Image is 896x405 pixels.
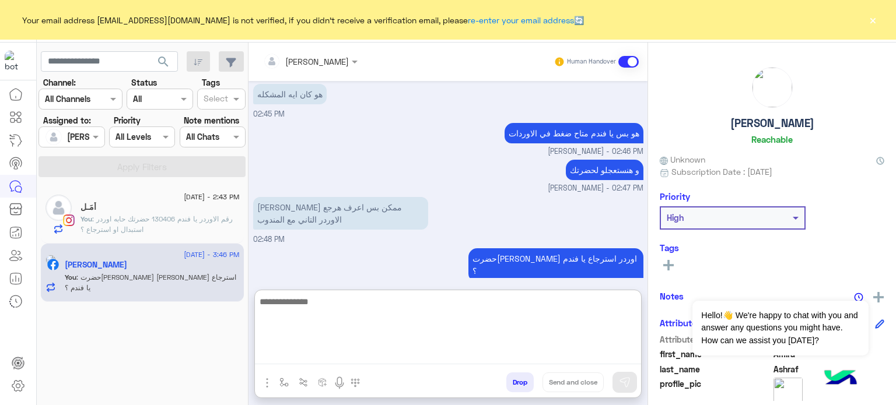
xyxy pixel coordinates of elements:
[660,378,771,404] span: profile_pic
[63,214,75,226] img: Instagram
[114,114,141,126] label: Priority
[660,191,690,202] h6: Priority
[751,134,793,145] h6: Reachable
[253,235,285,244] span: 02:48 PM
[253,84,327,104] p: 9/9/2025, 2:45 PM
[468,15,574,25] a: re-enter your email address
[80,214,233,234] span: رقم الاوردر يا فندم 130406 حضرتك حابه اوردر استبدال او استرجاع ؟
[671,165,772,178] span: Subscription Date : [DATE]
[542,372,604,392] button: Send and close
[38,156,246,177] button: Apply Filters
[351,378,360,388] img: make a call
[313,372,332,392] button: create order
[5,51,26,72] img: 919860931428189
[131,76,157,89] label: Status
[65,273,236,292] span: حضرتك ليكي اوردر استرجاع يا فندم ؟
[184,249,239,260] span: [DATE] - 3:46 PM
[45,195,72,221] img: defaultAdmin.png
[275,372,294,392] button: select flow
[65,260,127,270] h5: Amira Ashraf
[873,292,884,302] img: add
[80,202,96,212] h5: أَمَـل
[468,248,643,281] p: 9/9/2025, 3:46 PM
[22,14,584,26] span: Your email address [EMAIL_ADDRESS][DOMAIN_NAME] is not verified, if you didn't receive a verifica...
[253,110,285,118] span: 02:45 PM
[660,153,705,165] span: Unknown
[548,183,643,194] span: [PERSON_NAME] - 02:47 PM
[260,376,274,390] img: send attachment
[730,117,814,130] h5: [PERSON_NAME]
[619,376,631,388] img: send message
[505,123,643,143] p: 9/9/2025, 2:46 PM
[318,378,327,387] img: create order
[43,76,76,89] label: Channel:
[202,92,228,107] div: Select
[332,376,346,390] img: send voice note
[253,197,428,230] p: 9/9/2025, 2:48 PM
[47,259,59,270] img: Facebook
[184,192,239,202] span: [DATE] - 2:43 PM
[773,363,885,375] span: Ashraf
[506,372,534,392] button: Drop
[80,214,92,223] span: You
[279,378,289,387] img: select flow
[45,255,56,265] img: picture
[660,242,884,253] h6: Tags
[660,291,684,301] h6: Notes
[548,146,643,157] span: [PERSON_NAME] - 02:46 PM
[149,51,178,76] button: search
[202,76,220,89] label: Tags
[299,378,308,387] img: Trigger scenario
[184,114,239,126] label: Note mentions
[660,363,771,375] span: last_name
[43,114,91,126] label: Assigned to:
[65,273,76,281] span: You
[566,160,643,180] p: 9/9/2025, 2:47 PM
[820,358,861,399] img: hulul-logo.png
[692,301,868,355] span: Hello!👋 We're happy to chat with you and answer any questions you might have. How can we assist y...
[156,55,170,69] span: search
[752,68,792,107] img: picture
[660,348,771,360] span: first_name
[567,57,616,66] small: Human Handover
[660,333,771,346] span: Attribute Name
[660,318,701,328] h6: Attributes
[45,129,62,145] img: defaultAdmin.png
[294,372,313,392] button: Trigger scenario
[867,14,878,26] button: ×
